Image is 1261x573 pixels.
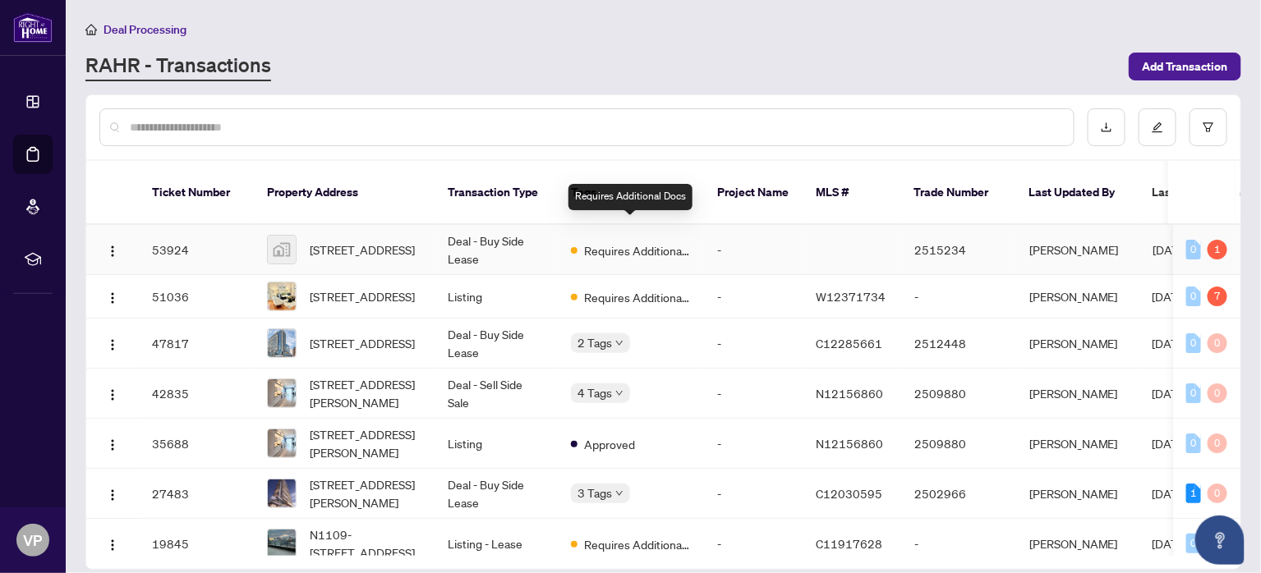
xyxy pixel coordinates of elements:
span: [DATE] [1153,386,1189,401]
img: thumbnail-img [268,529,296,557]
button: Add Transaction [1129,53,1241,80]
td: Deal - Buy Side Lease [435,469,558,519]
th: Tags [558,161,704,225]
td: Listing [435,275,558,319]
td: 27483 [139,469,254,519]
button: Logo [99,530,126,557]
td: - [704,319,803,369]
div: 0 [1208,383,1227,403]
div: 0 [1186,433,1201,453]
td: 42835 [139,369,254,419]
span: home [85,24,97,35]
div: 0 [1186,534,1201,553]
span: Add Transaction [1142,53,1228,80]
td: [PERSON_NAME] [1016,369,1139,419]
span: [DATE] [1153,336,1189,351]
td: - [704,225,803,275]
button: Open asap [1195,516,1245,565]
span: C12030595 [816,486,882,501]
img: Logo [106,245,119,258]
td: [PERSON_NAME] [1016,519,1139,569]
span: VP [24,529,43,552]
td: 35688 [139,419,254,469]
a: RAHR - Transactions [85,52,271,81]
img: thumbnail-img [268,236,296,264]
div: 0 [1186,333,1201,353]
th: Transaction Type [435,161,558,225]
button: Logo [99,430,126,456]
img: thumbnail-img [268,282,296,310]
td: 2515234 [901,225,1016,275]
span: down [615,489,624,497]
img: Logo [106,488,119,502]
button: Logo [99,283,126,309]
span: [DATE] [1153,436,1189,451]
span: down [615,339,624,347]
div: 7 [1208,286,1227,306]
div: 0 [1186,383,1201,403]
th: Project Name [704,161,803,225]
div: 0 [1186,240,1201,259]
td: 53924 [139,225,254,275]
td: Deal - Buy Side Lease [435,225,558,275]
span: W12371734 [816,289,886,304]
span: 2 Tags [578,333,612,352]
span: [STREET_ADDRESS] [310,287,415,305]
th: Last Updated By [1016,161,1139,225]
td: - [704,469,803,519]
span: Requires Additional Docs [584,241,691,259]
span: [STREET_ADDRESS][PERSON_NAME] [310,425,421,461]
td: [PERSON_NAME] [1016,469,1139,519]
img: thumbnail-img [268,329,296,357]
button: download [1088,108,1125,146]
td: Listing - Lease [435,519,558,569]
span: [DATE] [1153,486,1189,501]
th: Property Address [254,161,435,225]
img: Logo [106,539,119,552]
img: Logo [106,291,119,305]
button: edit [1139,108,1176,146]
span: edit [1152,121,1163,133]
span: [STREET_ADDRESS][PERSON_NAME] [310,475,421,511]
span: down [615,389,624,397]
span: [STREET_ADDRESS] [310,334,415,352]
div: 0 [1208,484,1227,503]
span: N12156860 [816,436,883,451]
th: Ticket Number [139,161,254,225]
img: Logo [106,438,119,452]
span: Approved [584,435,635,453]
div: 0 [1208,333,1227,353]
td: [PERSON_NAME] [1016,225,1139,275]
td: Deal - Sell Side Sale [435,369,558,419]
img: thumbnail-img [268,379,296,407]
td: 47817 [139,319,254,369]
span: download [1101,121,1112,133]
td: - [704,275,803,319]
span: [STREET_ADDRESS][PERSON_NAME] [310,375,421,411]
div: 0 [1208,433,1227,453]
td: 2512448 [901,319,1016,369]
td: [PERSON_NAME] [1016,419,1139,469]
img: thumbnail-img [268,479,296,507]
button: Logo [99,330,126,356]
td: - [901,519,1016,569]
span: 4 Tags [578,383,612,402]
img: thumbnail-img [268,429,296,457]
button: filter [1190,108,1227,146]
span: [DATE] [1153,536,1189,551]
img: Logo [106,388,119,401]
div: 0 [1186,286,1201,306]
span: [STREET_ADDRESS] [310,241,415,259]
td: 19845 [139,519,254,569]
td: 2509880 [901,419,1016,469]
img: Logo [106,338,119,351]
td: [PERSON_NAME] [1016,319,1139,369]
td: [PERSON_NAME] [1016,275,1139,319]
button: Logo [99,236,126,263]
td: - [704,369,803,419]
th: MLS # [803,161,901,225]
img: logo [13,12,53,43]
span: Requires Additional Docs [584,535,691,553]
td: - [901,275,1016,319]
span: C11917628 [816,536,882,551]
